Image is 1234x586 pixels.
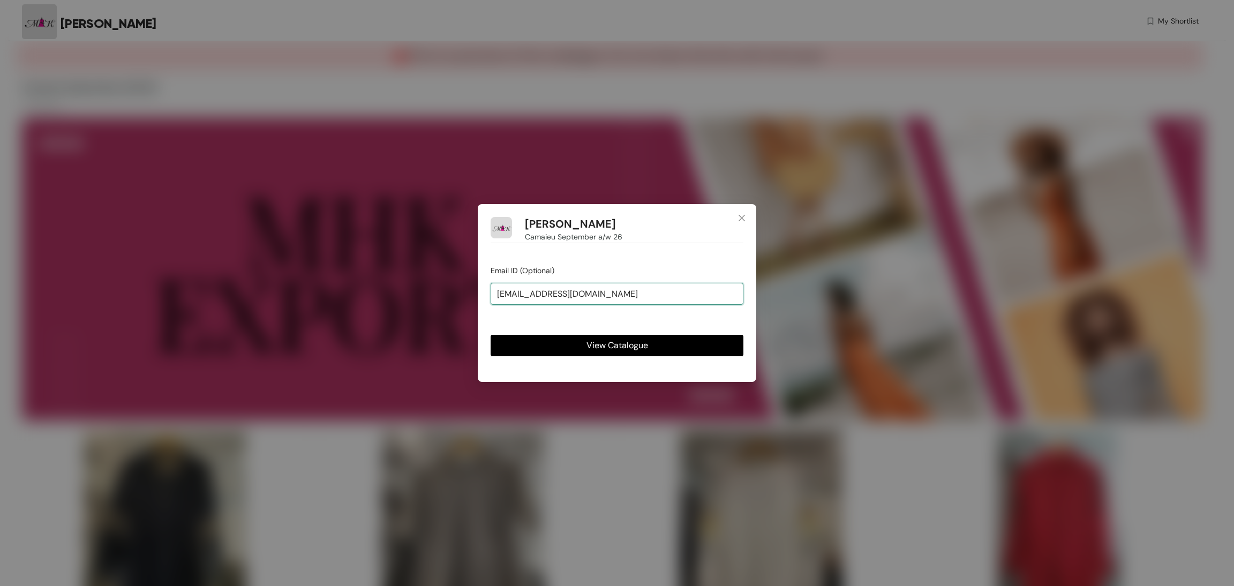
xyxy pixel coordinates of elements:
button: View Catalogue [491,335,743,356]
button: Close [727,204,756,233]
img: Buyer Portal [491,217,512,238]
span: Email ID (Optional) [491,266,554,275]
span: View Catalogue [586,339,648,352]
input: jhon@doe.com [491,283,743,304]
span: close [738,214,746,222]
h1: [PERSON_NAME] [525,217,616,231]
span: Camaieu September a/w 26 [525,231,622,243]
